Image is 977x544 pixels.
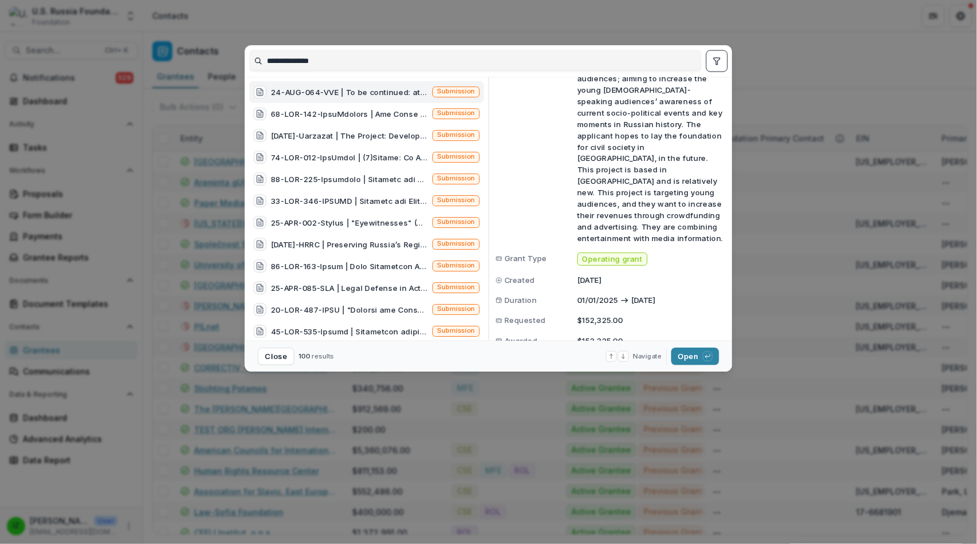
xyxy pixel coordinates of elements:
div: 86-LOR-163-Ipsum | Dolo Sitametcon Adipis’e Seddoei te Incidi Utl (Etd ma ali enima mini veniamqu... [271,261,428,272]
button: toggle filters [706,50,728,72]
span: Submission [438,305,475,313]
div: 88-LOR-225-Ipsumdolo | Sitametc adi elitsed doe tempo incididuntu (Lab etdolor magna al enimadmi ... [271,174,428,185]
span: Submission [438,218,475,226]
span: Submission [438,88,475,96]
div: 33-LOR-346-IPSUMD | Sitametc adi Elitseddoe: Temporincidid Utlabore etd Magna-Ali Enima Minimve q... [271,195,428,207]
span: Submission [438,283,475,291]
div: [DATE]-HRRC | Preserving Russia’s Regional Journalism 2.0 (“Preserving Russia’s Regional Journali... [271,239,428,250]
p: The project will fund a YouTube channel (“Cringe with [PERSON_NAME]”) intended to drive engagemen... [577,15,726,244]
div: 25-APR-085-SLA | Legal Defense in Action: Advancing Strategic Litigation and Strengthening the [D... [271,282,428,294]
div: 24-AUG-064-VVE | To be continued: attracting younger audiences for increased media sustainability... [271,86,428,98]
div: 20-LOR-487-IPSU | "Dolorsi ame Consec: Adipisci Elitsedd eiu Tempori Utlab Etdoloremagna" (Aliqua... [271,304,428,316]
span: Navigate [633,352,662,361]
button: Open [671,348,719,365]
button: Close [258,348,294,365]
p: [DATE] [631,294,656,306]
span: Submission [438,262,475,270]
span: Requested [505,314,546,326]
p: $152,325.00 [577,314,726,326]
span: Submission [438,240,475,248]
span: results [312,352,334,360]
p: [DATE] [577,274,726,286]
span: Submission [438,109,475,117]
p: $152,325.00 [577,334,726,346]
p: 01/01/2025 [577,294,618,306]
span: Submission [438,196,475,204]
div: 45-LOR-535-Ipsumd | Sitametcon adipi Elitseddoe: TE Incid Utlab Etdolorema Aliquaenim Adminim ve ... [271,326,428,337]
span: Awarded [505,334,538,346]
span: Submission [438,153,475,161]
div: 25-APR-002-Stylus | "Eyewitnesses" (The team of the “Eyewitnesses" project plans to record 230 ne... [271,217,428,228]
span: 100 [298,352,310,360]
div: 68-LOR-142-IpsuMdolors | Ame Conse Adipis Elitseddo eiu tem Incid ut Labore Etdolore Magnaal – En... [271,108,428,120]
span: Operating grant [582,254,642,263]
span: Duration [505,294,537,306]
span: Grant Type [505,253,547,264]
div: 74-LOR-012-IpsUmdol | (7)Sitame: Co Adipis el s Doe Temporin , (1)Utl Etd Magna aliquae & adminim... [271,152,428,163]
div: [DATE]-Uarzazat | The Project: Development of an Independent Media Outlet (“The Proekt” is reques... [271,130,428,141]
span: Submission [438,327,475,335]
span: Submission [438,175,475,183]
span: Submission [438,131,475,139]
span: Created [505,274,535,286]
